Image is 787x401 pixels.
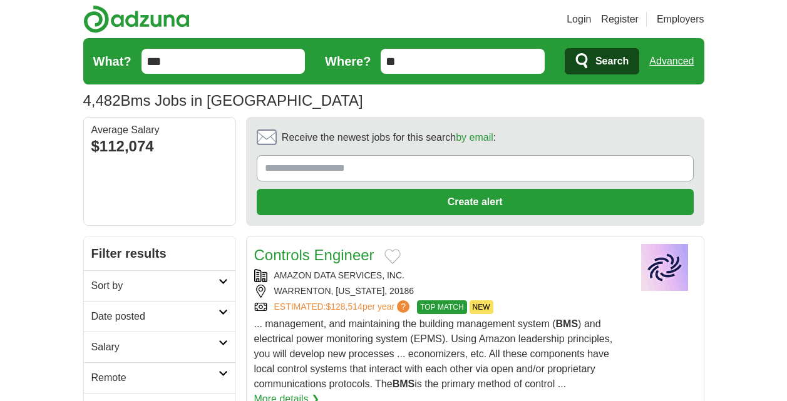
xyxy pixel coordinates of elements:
span: ? [397,300,409,313]
a: Advanced [649,49,694,74]
h2: Sort by [91,278,219,293]
strong: BMS [393,378,415,389]
div: $112,074 [91,135,228,158]
a: Employers [657,12,704,27]
label: Where? [325,52,371,71]
strong: BMS [556,318,579,329]
h1: Bms Jobs in [GEOGRAPHIC_DATA] [83,92,363,109]
button: Search [565,48,639,74]
h2: Filter results [84,236,235,270]
h2: Remote [91,370,219,385]
a: Date posted [84,301,235,332]
a: Register [601,12,639,27]
div: Average Salary [91,125,228,135]
span: ... management, and maintaining the building management system ( ) and electrical power monitorin... [254,318,613,389]
a: Remote [84,362,235,393]
button: Add to favorite jobs [384,249,401,264]
span: Search [595,49,629,74]
span: NEW [470,300,493,314]
button: Create alert [257,189,694,215]
span: Receive the newest jobs for this search : [282,130,496,145]
a: Sort by [84,270,235,301]
h2: Date posted [91,309,219,324]
a: Controls Engineer [254,246,374,263]
a: by email [456,132,493,143]
div: AMAZON DATA SERVICES, INC. [254,269,624,282]
a: ESTIMATED:$128,514per year? [274,300,413,314]
h2: Salary [91,340,219,355]
img: Company logo [634,244,696,291]
a: Salary [84,332,235,362]
a: Login [567,12,591,27]
label: What? [93,52,131,71]
div: WARRENTON, [US_STATE], 20186 [254,285,624,298]
span: 4,482 [83,89,121,112]
span: TOP MATCH [417,300,466,314]
span: $128,514 [326,302,362,312]
img: Adzuna logo [83,5,190,33]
